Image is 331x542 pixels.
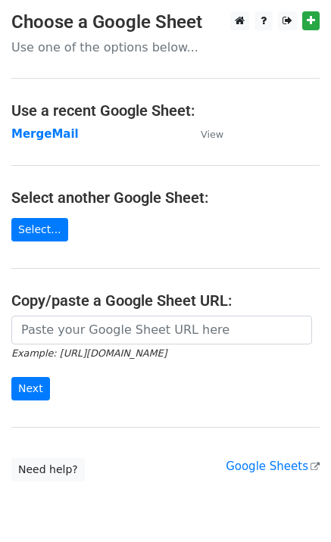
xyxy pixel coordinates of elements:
a: View [186,127,223,141]
a: Google Sheets [226,459,320,473]
h3: Choose a Google Sheet [11,11,320,33]
h4: Copy/paste a Google Sheet URL: [11,291,320,310]
small: Example: [URL][DOMAIN_NAME] [11,347,167,359]
input: Paste your Google Sheet URL here [11,316,312,344]
small: View [201,129,223,140]
a: Select... [11,218,68,241]
h4: Use a recent Google Sheet: [11,101,320,120]
p: Use one of the options below... [11,39,320,55]
a: Need help? [11,458,85,481]
a: MergeMail [11,127,79,141]
h4: Select another Google Sheet: [11,188,320,207]
input: Next [11,377,50,400]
